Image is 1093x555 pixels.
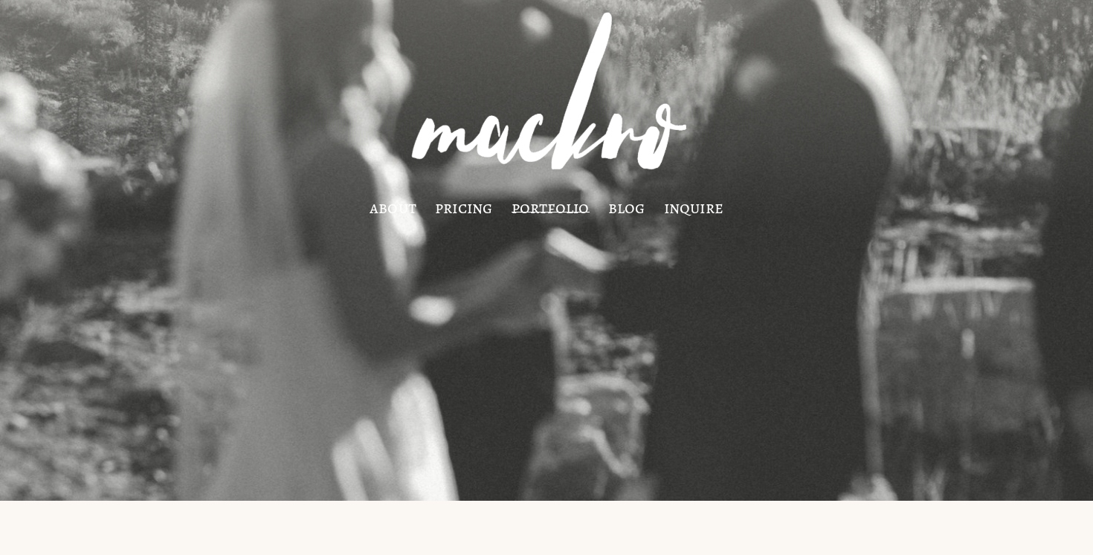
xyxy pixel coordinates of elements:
[435,202,493,214] a: pricing
[512,202,590,214] a: portfolio
[370,202,416,214] a: about
[664,202,724,214] a: inquire
[608,202,645,214] a: blog
[381,1,712,198] img: MACKRO PHOTOGRAPHY | Denver Colorado Wedding Photographer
